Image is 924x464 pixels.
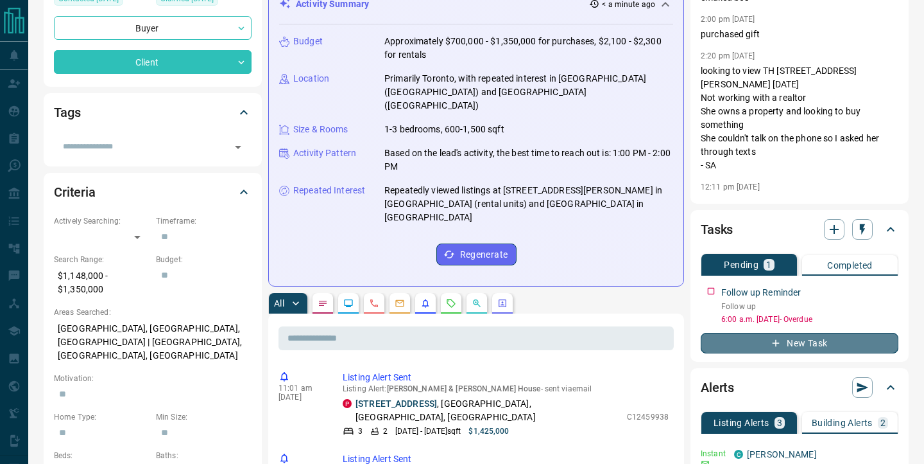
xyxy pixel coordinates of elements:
p: Home Type: [54,411,150,423]
h2: Criteria [54,182,96,202]
a: [PERSON_NAME] [747,449,817,460]
div: Client [54,50,252,74]
a: [STREET_ADDRESS] [355,398,437,409]
p: 11:01 am [278,384,323,393]
p: Areas Searched: [54,307,252,318]
p: purchased gift [701,28,898,41]
h2: Alerts [701,377,734,398]
svg: Emails [395,298,405,308]
p: Beds: [54,450,150,461]
p: Listing Alerts [714,418,769,427]
p: Listing Alert Sent [343,371,669,384]
p: 3 [358,425,363,437]
p: Size & Rooms [293,123,348,136]
p: Building Alerts [812,418,873,427]
svg: Listing Alerts [420,298,431,308]
p: C12459938 [627,411,669,423]
svg: Agent Actions [497,298,508,308]
p: Instant [701,448,726,460]
div: Buyer [54,16,252,40]
p: $1,425,000 [468,425,509,437]
p: Based on the lead's activity, the best time to reach out is: 1:00 PM - 2:00 PM [384,147,673,174]
p: 1-3 bedrooms, 600-1,500 sqft [384,123,504,136]
p: Budget: [156,254,252,265]
p: looking to view TH [STREET_ADDRESS][PERSON_NAME] [DATE] Not working with a realtor She owns a pro... [701,64,898,172]
p: Follow up Reminder [721,286,801,299]
p: Follow up [721,301,898,312]
p: [DATE] [278,393,323,402]
svg: Notes [318,298,328,308]
p: Pending [724,260,758,269]
svg: Opportunities [472,298,482,308]
p: 2 [880,418,886,427]
p: Approximately $700,000 - $1,350,000 for purchases, $2,100 - $2,300 for rentals [384,35,673,62]
p: Motivation: [54,373,252,384]
button: Open [229,138,247,156]
p: Repeatedly viewed listings at [STREET_ADDRESS][PERSON_NAME] in [GEOGRAPHIC_DATA] (rental units) a... [384,184,673,224]
p: Activity Pattern [293,147,356,160]
div: condos.ca [734,450,743,459]
p: [GEOGRAPHIC_DATA], [GEOGRAPHIC_DATA], [GEOGRAPHIC_DATA] | [GEOGRAPHIC_DATA], [GEOGRAPHIC_DATA], [... [54,318,252,366]
svg: Calls [369,298,379,308]
p: Location [293,72,329,85]
p: 3 [777,418,782,427]
div: Tags [54,97,252,128]
div: Alerts [701,372,898,403]
div: Tasks [701,214,898,245]
p: Timeframe: [156,215,252,227]
p: 2:00 pm [DATE] [701,15,755,24]
button: New Task [701,333,898,353]
p: All [274,299,284,308]
p: , [GEOGRAPHIC_DATA], [GEOGRAPHIC_DATA], [GEOGRAPHIC_DATA] [355,397,620,424]
p: Baths: [156,450,252,461]
p: Budget [293,35,323,48]
p: Repeated Interest [293,184,365,197]
svg: Lead Browsing Activity [343,298,354,308]
h2: Tasks [701,219,733,240]
p: $1,148,000 - $1,350,000 [54,265,150,300]
p: Listing Alert : - sent via email [343,384,669,393]
p: Search Range: [54,254,150,265]
div: Criteria [54,177,252,208]
p: Primarily Toronto, with repeated interest in [GEOGRAPHIC_DATA] ([GEOGRAPHIC_DATA]) and [GEOGRAPHI... [384,72,673,112]
p: Completed [827,261,873,270]
div: property.ca [343,399,352,408]
p: Min Size: [156,411,252,423]
svg: Requests [446,298,456,308]
p: [DATE] - [DATE] sqft [395,425,461,437]
p: 2 [383,425,388,437]
h2: Tags [54,102,80,123]
p: 6:00 a.m. [DATE] - Overdue [721,314,898,325]
p: 12:11 pm [DATE] [701,183,760,192]
p: Actively Searching: [54,215,150,227]
p: 2:20 pm [DATE] [701,51,755,60]
button: Regenerate [436,244,517,265]
p: 1 [766,260,771,269]
span: [PERSON_NAME] & [PERSON_NAME] House [387,384,541,393]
